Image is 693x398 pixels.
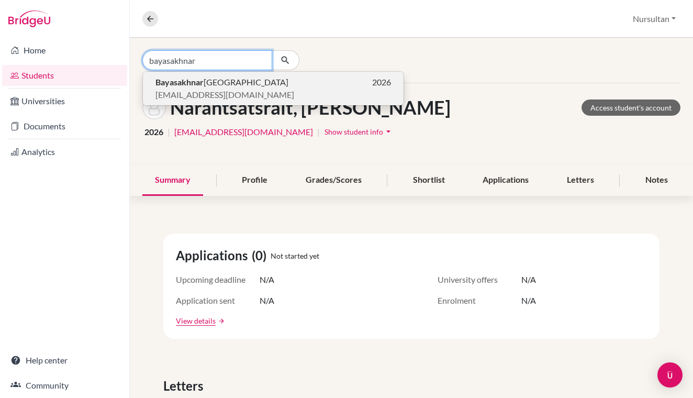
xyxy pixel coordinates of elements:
span: Letters [163,377,207,395]
span: 2026 [372,76,391,89]
a: Community [2,375,127,396]
button: Bayasakhnar[GEOGRAPHIC_DATA]2026[EMAIL_ADDRESS][DOMAIN_NAME] [143,72,404,105]
input: Find student by name... [142,50,272,70]
span: Not started yet [271,250,319,261]
a: Home [2,40,127,61]
a: View details [176,315,216,326]
div: Applications [470,165,541,196]
div: Letters [554,165,607,196]
span: N/A [521,273,536,286]
button: Show student infoarrow_drop_down [324,124,394,140]
a: Analytics [2,141,127,162]
span: University offers [438,273,521,286]
span: N/A [521,294,536,307]
a: Universities [2,91,127,112]
div: Notes [633,165,680,196]
h1: Narantsatsralt, [PERSON_NAME] [170,96,451,119]
span: [EMAIL_ADDRESS][DOMAIN_NAME] [155,89,294,101]
a: Help center [2,350,127,371]
img: Ariun-Erdene Narantsatsralt's avatar [142,96,166,119]
span: 2026 [144,126,163,138]
a: Access student's account [582,99,680,116]
span: Enrolment [438,294,521,307]
a: [EMAIL_ADDRESS][DOMAIN_NAME] [174,126,313,138]
span: [GEOGRAPHIC_DATA] [155,76,288,89]
span: | [167,126,170,138]
a: Documents [2,116,127,137]
div: Open Intercom Messenger [657,362,683,388]
b: Bayasakhnar [155,77,204,87]
span: N/A [260,273,274,286]
img: Bridge-U [8,10,50,27]
div: Summary [142,165,203,196]
div: Profile [229,165,280,196]
span: Upcoming deadline [176,273,260,286]
a: Students [2,65,127,86]
div: Shortlist [400,165,457,196]
button: Nursultan [628,9,680,29]
span: Show student info [325,127,383,136]
span: Applications [176,246,252,265]
span: N/A [260,294,274,307]
a: arrow_forward [216,317,225,325]
i: arrow_drop_down [383,126,394,137]
span: (0) [252,246,271,265]
span: Application sent [176,294,260,307]
div: Grades/Scores [293,165,374,196]
span: | [317,126,320,138]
